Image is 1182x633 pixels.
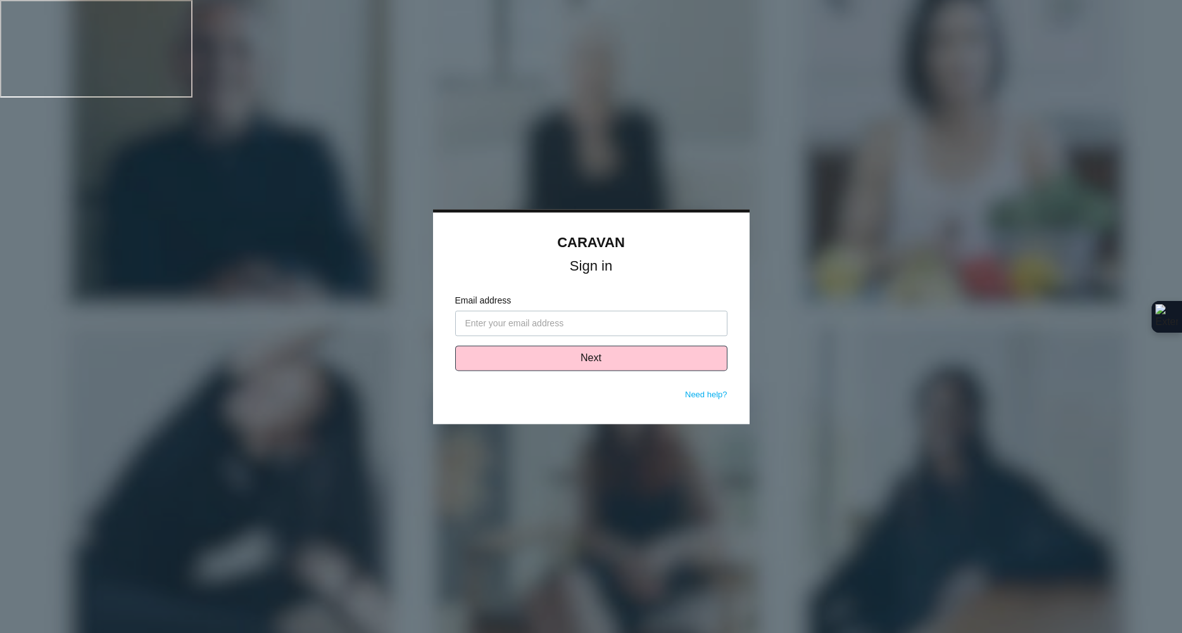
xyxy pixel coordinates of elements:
[455,294,727,307] label: Email address
[557,234,625,250] a: CARAVAN
[455,345,727,371] button: Next
[455,260,727,272] h1: Sign in
[685,390,727,399] a: Need help?
[1155,304,1178,329] img: Extension Icon
[455,310,727,336] input: Enter your email address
